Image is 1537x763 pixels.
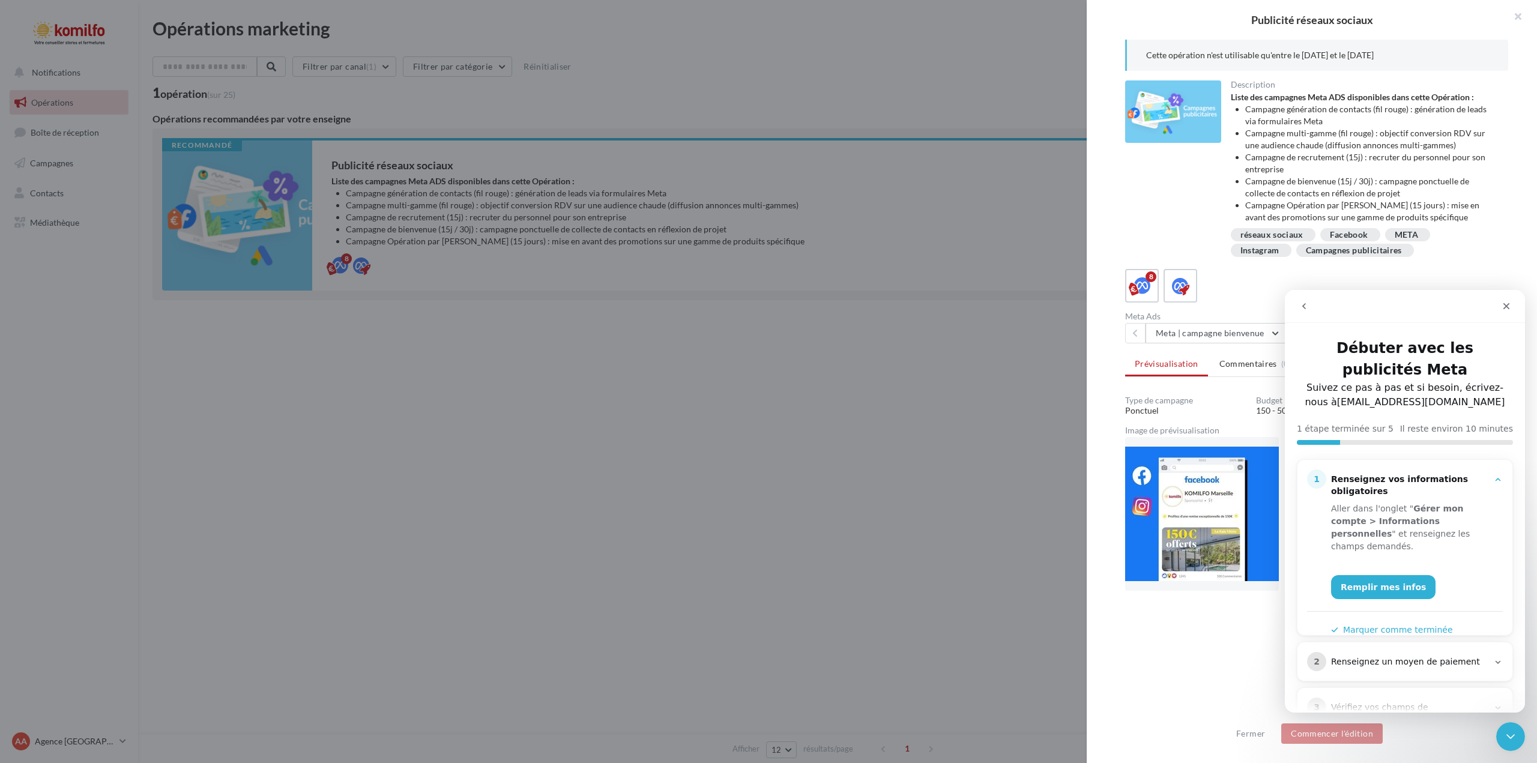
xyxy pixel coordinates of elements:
div: Ponctuel [1125,405,1246,417]
li: Campagne de bienvenue (15j / 30j) : campagne ponctuelle de collecte de contacts en réflexion de p... [1245,175,1499,199]
div: Facebook [1330,231,1368,240]
div: Budget [1256,396,1377,405]
li: Campagne multi-gamme (fil rouge) : objectif conversion RDV sur une audience chaude (diffusion ann... [1245,127,1499,151]
li: Campagne génération de contacts (fil rouge) : génération de leads via formulaires Meta [1245,103,1499,127]
div: Publicité réseaux sociaux [1106,14,1518,25]
p: Cette opération n'est utilisable qu'entre le [DATE] et le [DATE] [1146,49,1489,61]
li: Campagne Opération par [PERSON_NAME] (15 jours) : mise en avant des promotions sur une gamme de p... [1245,199,1499,223]
span: Commentaires [1219,358,1277,370]
button: Fermer [1231,726,1270,741]
div: Image de prévisualisation [1125,426,1508,435]
div: Meta Ads [1125,312,1312,321]
div: META [1395,231,1418,240]
li: Campagne de recrutement (15j) : recruter du personnel pour son entreprise [1245,151,1499,175]
div: Vérifiez vos champs de personnalisation [46,412,204,436]
div: Type de campagne [1125,396,1246,405]
iframe: Intercom live chat [1496,722,1525,751]
strong: Liste des campagnes Meta ADS disponibles dans cette Opération : [1231,92,1474,102]
iframe: Intercom live chat [1285,290,1525,713]
div: réseaux sociaux [1240,231,1303,240]
div: 3Vérifiez vos champs de personnalisation [22,408,218,436]
span: (0) [1281,359,1291,369]
div: 8 [1146,271,1156,282]
img: e421a186a92032bee3df34edb42b62b3.png [1125,437,1279,591]
div: 150 - 500€ [1256,405,1377,417]
div: Instagram [1240,246,1279,255]
button: Commencer l'édition [1281,723,1383,744]
button: Meta | campagne bienvenue [1146,323,1286,343]
div: Campagnes publicitaires [1306,246,1402,255]
div: Description [1231,80,1499,89]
